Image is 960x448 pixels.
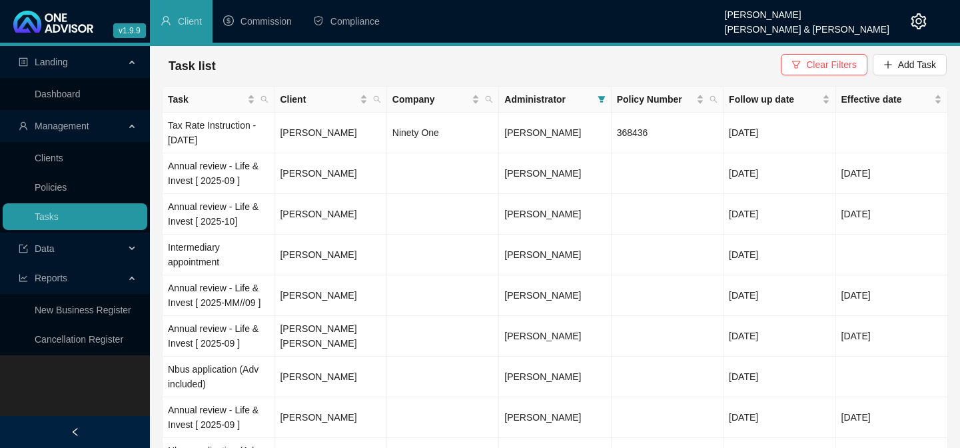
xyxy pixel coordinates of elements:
[504,209,581,219] span: [PERSON_NAME]
[178,16,202,27] span: Client
[392,92,469,107] span: Company
[19,273,28,283] span: line-chart
[723,275,835,316] td: [DATE]
[240,16,292,27] span: Commission
[163,235,274,275] td: Intermediary appointment
[836,316,948,357] td: [DATE]
[595,89,608,109] span: filter
[35,57,68,67] span: Landing
[723,113,835,153] td: [DATE]
[35,334,123,345] a: Cancellation Register
[387,87,499,113] th: Company
[163,357,274,397] td: Nbus application (Adv included)
[806,57,856,72] span: Clear Filters
[163,113,274,153] td: Tax Rate Instruction - [DATE]
[723,316,835,357] td: [DATE]
[113,23,146,38] span: v1.9.9
[725,18,889,33] div: [PERSON_NAME] & [PERSON_NAME]
[13,11,93,33] img: 2df55531c6924b55f21c4cf5d4484680-logo-light.svg
[274,87,386,113] th: Client
[35,305,131,315] a: New Business Register
[504,371,581,382] span: [PERSON_NAME]
[274,275,386,316] td: [PERSON_NAME]
[723,397,835,438] td: [DATE]
[504,127,581,138] span: [PERSON_NAME]
[161,15,171,26] span: user
[280,92,356,107] span: Client
[725,3,889,18] div: [PERSON_NAME]
[723,235,835,275] td: [DATE]
[781,54,867,75] button: Clear Filters
[35,182,67,193] a: Policies
[873,54,947,75] button: Add Task
[504,290,581,301] span: [PERSON_NAME]
[163,153,274,194] td: Annual review - Life & Invest [ 2025-09 ]
[612,87,723,113] th: Policy Number
[274,153,386,194] td: [PERSON_NAME]
[883,60,893,69] span: plus
[35,153,63,163] a: Clients
[710,95,718,103] span: search
[19,121,28,131] span: user
[71,427,80,437] span: left
[911,13,927,29] span: setting
[791,60,801,69] span: filter
[163,275,274,316] td: Annual review - Life & Invest [ 2025-MM//09 ]
[707,89,720,109] span: search
[260,95,268,103] span: search
[485,95,493,103] span: search
[373,95,381,103] span: search
[163,87,274,113] th: Task
[35,121,89,131] span: Management
[169,59,216,73] span: Task list
[504,249,581,260] span: [PERSON_NAME]
[504,92,592,107] span: Administrator
[836,397,948,438] td: [DATE]
[898,57,936,72] span: Add Task
[19,244,28,253] span: import
[274,357,386,397] td: [PERSON_NAME]
[612,113,723,153] td: 368436
[163,397,274,438] td: Annual review - Life & Invest [ 2025-09 ]
[330,16,380,27] span: Compliance
[35,273,67,283] span: Reports
[841,92,931,107] span: Effective date
[274,194,386,235] td: [PERSON_NAME]
[723,357,835,397] td: [DATE]
[163,316,274,357] td: Annual review - Life & Invest [ 2025-09 ]
[387,113,499,153] td: Ninety One
[274,316,386,357] td: [PERSON_NAME] [PERSON_NAME]
[729,92,819,107] span: Follow up date
[723,153,835,194] td: [DATE]
[504,331,581,341] span: [PERSON_NAME]
[836,87,948,113] th: Effective date
[504,412,581,423] span: [PERSON_NAME]
[258,89,271,109] span: search
[223,15,234,26] span: dollar
[163,194,274,235] td: Annual review - Life & Invest [ 2025-10]
[617,92,694,107] span: Policy Number
[836,275,948,316] td: [DATE]
[370,89,384,109] span: search
[274,113,386,153] td: [PERSON_NAME]
[836,153,948,194] td: [DATE]
[19,57,28,67] span: profile
[168,92,244,107] span: Task
[504,168,581,179] span: [PERSON_NAME]
[35,211,59,222] a: Tasks
[313,15,324,26] span: safety
[836,194,948,235] td: [DATE]
[723,87,835,113] th: Follow up date
[482,89,496,109] span: search
[723,194,835,235] td: [DATE]
[35,243,55,254] span: Data
[274,235,386,275] td: [PERSON_NAME]
[598,95,606,103] span: filter
[35,89,81,99] a: Dashboard
[274,397,386,438] td: [PERSON_NAME]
